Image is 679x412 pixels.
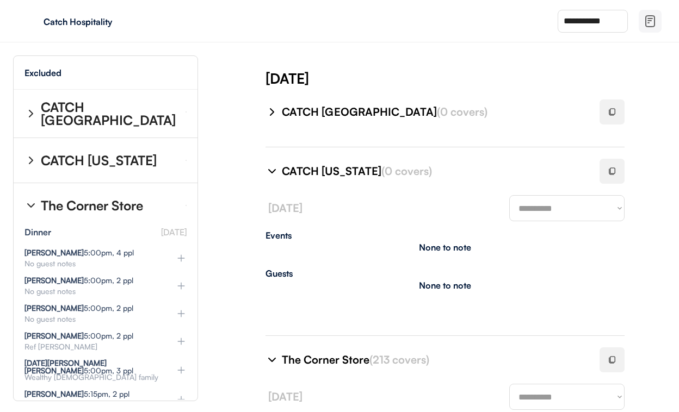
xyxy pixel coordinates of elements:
[24,303,84,313] strong: [PERSON_NAME]
[176,253,187,264] img: plus%20%281%29.svg
[176,280,187,291] img: plus%20%281%29.svg
[176,308,187,319] img: plus%20%281%29.svg
[24,373,158,381] div: Wealthy [DEMOGRAPHIC_DATA] family
[268,201,303,215] font: [DATE]
[266,68,679,88] div: [DATE]
[24,107,38,120] img: chevron-right%20%281%29.svg
[282,352,587,367] div: The Corner Store
[282,104,587,120] div: CATCH [GEOGRAPHIC_DATA]
[24,276,84,285] strong: [PERSON_NAME]
[24,199,38,212] img: chevron-right%20%281%29.svg
[22,13,39,30] img: yH5BAEAAAAALAAAAAABAAEAAAIBRAA7
[381,164,432,178] font: (0 covers)
[41,101,177,127] div: CATCH [GEOGRAPHIC_DATA]
[41,154,157,167] div: CATCH [US_STATE]
[41,199,143,212] div: The Corner Store
[24,154,38,167] img: chevron-right%20%281%29.svg
[266,269,625,278] div: Guests
[24,389,84,398] strong: [PERSON_NAME]
[24,358,109,375] strong: [DATE][PERSON_NAME] [PERSON_NAME]
[369,353,429,366] font: (213 covers)
[419,243,471,252] div: None to note
[24,390,129,398] div: 5:15pm, 2 ppl
[266,353,279,366] img: chevron-right%20%281%29.svg
[24,277,133,284] div: 5:00pm, 2 ppl
[24,331,84,340] strong: [PERSON_NAME]
[161,227,187,238] font: [DATE]
[419,281,471,290] div: None to note
[24,249,134,257] div: 5:00pm, 4 ppl
[176,394,187,405] img: plus%20%281%29.svg
[176,365,187,376] img: plus%20%281%29.svg
[176,336,187,347] img: plus%20%281%29.svg
[24,288,158,295] div: No guest notes
[24,248,84,257] strong: [PERSON_NAME]
[24,304,133,312] div: 5:00pm, 2 ppl
[266,105,279,118] img: chevron-right%20%281%29.svg
[24,228,51,236] div: Dinner
[282,164,587,179] div: CATCH [US_STATE]
[266,231,625,240] div: Events
[44,17,181,26] div: Catch Hospitality
[24,260,158,267] div: No guest notes
[24,332,133,340] div: 5:00pm, 2 ppl
[24,315,158,323] div: No guest notes
[24,343,158,351] div: Ref [PERSON_NAME]
[24,68,61,77] div: Excluded
[266,165,279,178] img: chevron-right%20%281%29.svg
[24,359,156,374] div: 5:00pm, 3 ppl
[644,15,657,28] img: file-02.svg
[268,390,303,403] font: [DATE]
[437,105,487,118] font: (0 covers)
